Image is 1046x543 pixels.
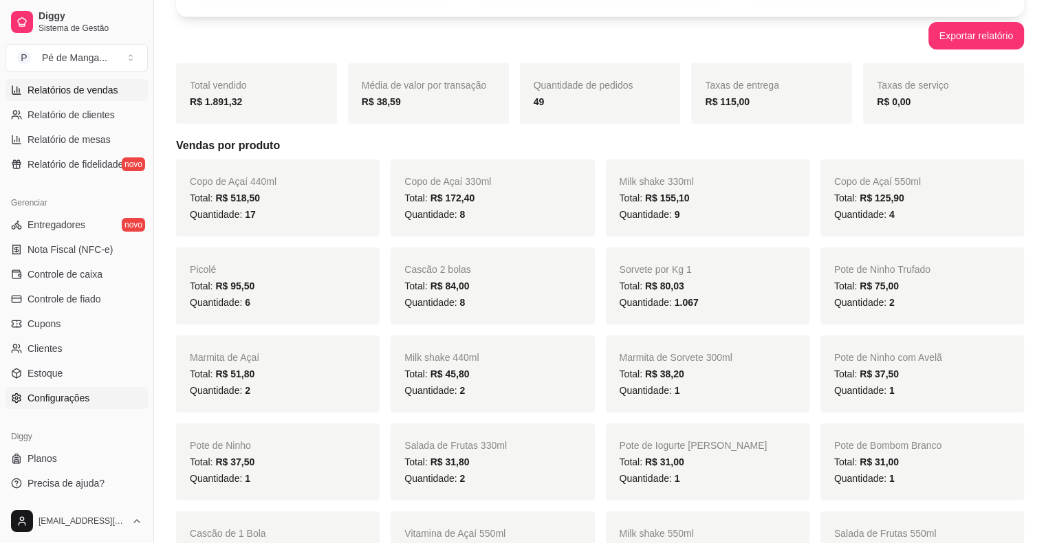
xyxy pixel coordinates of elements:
[39,10,142,23] span: Diggy
[834,280,899,291] span: Total:
[404,280,469,291] span: Total:
[404,176,491,187] span: Copo de Açaí 330ml
[404,209,465,220] span: Quantidade:
[6,5,148,38] a: DiggySistema de Gestão
[190,209,256,220] span: Quantidade:
[6,79,148,101] a: Relatórios de vendas
[28,267,102,281] span: Controle de caixa
[6,447,148,469] a: Planos
[190,80,247,91] span: Total vendido
[6,337,148,359] a: Clientes
[6,192,148,214] div: Gerenciar
[620,176,694,187] span: Milk shake 330ml
[834,368,899,379] span: Total:
[245,209,256,220] span: 17
[834,192,904,203] span: Total:
[620,528,694,539] span: Milk shake 550ml
[860,192,904,203] span: R$ 125,90
[28,218,85,232] span: Entregadores
[190,368,254,379] span: Total:
[6,425,148,447] div: Diggy
[860,456,899,467] span: R$ 31,00
[6,313,148,335] a: Cupons
[620,192,690,203] span: Total:
[431,456,470,467] span: R$ 31,80
[215,280,254,291] span: R$ 95,50
[928,22,1024,49] button: Exportar relatório
[245,473,250,484] span: 1
[28,292,101,306] span: Controle de fiado
[889,473,895,484] span: 1
[459,473,465,484] span: 2
[404,456,469,467] span: Total:
[190,440,251,451] span: Pote de Ninho
[6,362,148,384] a: Estoque
[834,297,895,308] span: Quantidade:
[645,192,690,203] span: R$ 155,10
[28,157,123,171] span: Relatório de fidelidade
[675,297,699,308] span: 1.067
[889,385,895,396] span: 1
[877,80,948,91] span: Taxas de serviço
[215,456,254,467] span: R$ 37,50
[28,391,89,405] span: Configurações
[620,473,680,484] span: Quantidade:
[6,505,148,538] button: [EMAIL_ADDRESS][DOMAIN_NAME]
[860,280,899,291] span: R$ 75,00
[362,96,401,107] strong: R$ 38,59
[28,366,63,380] span: Estoque
[28,317,61,331] span: Cupons
[675,473,680,484] span: 1
[42,51,107,65] div: Pé de Manga ...
[190,280,254,291] span: Total:
[190,297,250,308] span: Quantidade:
[190,352,259,363] span: Marmita de Açaí
[534,80,633,91] span: Quantidade de pedidos
[404,473,465,484] span: Quantidade:
[404,528,505,539] span: Vitamina de Açaí 550ml
[28,83,118,97] span: Relatórios de vendas
[431,280,470,291] span: R$ 84,00
[620,264,692,275] span: Sorvete por Kg 1
[834,176,921,187] span: Copo de Açaí 550ml
[28,452,57,465] span: Planos
[404,352,479,363] span: Milk shake 440ml
[620,280,684,291] span: Total:
[39,23,142,34] span: Sistema de Gestão
[645,368,684,379] span: R$ 38,20
[860,368,899,379] span: R$ 37,50
[245,385,250,396] span: 2
[534,96,545,107] strong: 49
[675,209,680,220] span: 9
[705,80,778,91] span: Taxas de entrega
[190,456,254,467] span: Total:
[431,368,470,379] span: R$ 45,80
[889,209,895,220] span: 4
[190,176,276,187] span: Copo de Açaí 440ml
[6,387,148,409] a: Configurações
[645,280,684,291] span: R$ 80,03
[889,297,895,308] span: 2
[620,440,767,451] span: Pote de Iogurte [PERSON_NAME]
[17,51,31,65] span: P
[28,108,115,122] span: Relatório de clientes
[6,214,148,236] a: Entregadoresnovo
[404,297,465,308] span: Quantidade:
[190,473,250,484] span: Quantidade:
[834,385,895,396] span: Quantidade:
[215,368,254,379] span: R$ 51,80
[6,472,148,494] a: Precisa de ajuda?
[620,456,684,467] span: Total:
[620,368,684,379] span: Total:
[620,297,699,308] span: Quantidade:
[834,264,930,275] span: Pote de Ninho Trufado
[28,243,113,256] span: Nota Fiscal (NFC-e)
[620,209,680,220] span: Quantidade:
[245,297,250,308] span: 6
[6,263,148,285] a: Controle de caixa
[176,137,1024,154] h5: Vendas por produto
[834,456,899,467] span: Total:
[404,368,469,379] span: Total:
[190,528,266,539] span: Cascão de 1 Bola
[404,264,471,275] span: Cascão 2 bolas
